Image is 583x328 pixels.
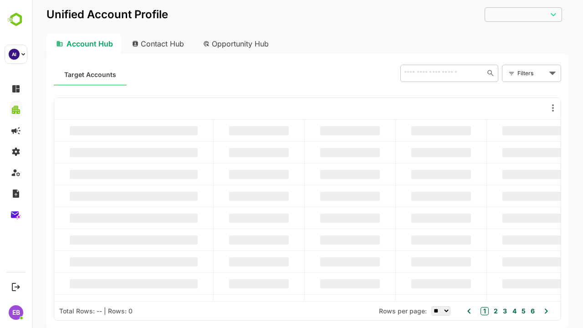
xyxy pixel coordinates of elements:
div: Filters [485,64,529,83]
button: 2 [460,306,466,316]
div: Contact Hub [93,34,160,54]
img: BambooboxLogoMark.f1c84d78b4c51b1a7b5f700c9845e183.svg [5,11,28,28]
button: 5 [487,306,494,316]
button: Logout [10,281,22,293]
span: Rows per page: [347,307,395,315]
button: 3 [469,306,475,316]
button: 4 [478,306,485,316]
button: 1 [449,307,457,315]
div: ​ [453,6,530,22]
div: Total Rows: -- | Rows: 0 [27,307,101,315]
div: Account Hub [15,34,89,54]
div: Filters [486,68,515,78]
div: Opportunity Hub [164,34,245,54]
span: Known accounts you’ve identified to target - imported from CRM, Offline upload, or promoted from ... [32,69,84,81]
button: 6 [496,306,503,316]
div: AI [9,49,20,60]
div: EB [9,305,23,320]
p: Unified Account Profile [15,9,136,20]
